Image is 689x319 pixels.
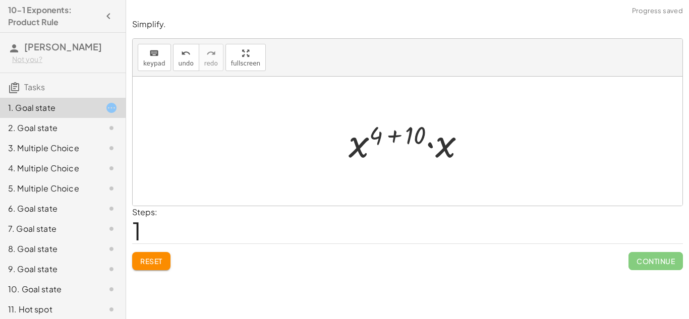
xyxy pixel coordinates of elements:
h4: 10-1 Exponents: Product Rule [8,4,99,28]
i: Task not started. [105,263,118,275]
span: Tasks [24,82,45,92]
i: Task not started. [105,162,118,174]
div: 7. Goal state [8,223,89,235]
label: Steps: [132,207,157,217]
i: Task not started. [105,283,118,295]
i: Task not started. [105,243,118,255]
i: Task not started. [105,303,118,315]
div: Not you? [12,54,118,65]
div: 8. Goal state [8,243,89,255]
p: Simplify. [132,19,683,30]
i: keyboard [149,47,159,59]
i: Task not started. [105,122,118,134]
span: [PERSON_NAME] [24,41,102,52]
div: 3. Multiple Choice [8,142,89,154]
button: keyboardkeypad [138,44,171,71]
button: Reset [132,252,170,270]
span: redo [204,60,218,67]
i: redo [206,47,216,59]
span: fullscreen [231,60,260,67]
div: 9. Goal state [8,263,89,275]
button: fullscreen [225,44,266,71]
span: keypad [143,60,165,67]
div: 5. Multiple Choice [8,182,89,195]
i: undo [181,47,191,59]
button: undoundo [173,44,199,71]
div: 2. Goal state [8,122,89,134]
div: 6. Goal state [8,203,89,215]
button: redoredo [199,44,223,71]
div: 11. Hot spot [8,303,89,315]
i: Task not started. [105,142,118,154]
i: Task not started. [105,182,118,195]
i: Task not started. [105,223,118,235]
div: 10. Goal state [8,283,89,295]
i: Task not started. [105,203,118,215]
span: Reset [140,257,162,266]
span: undo [179,60,194,67]
i: Task started. [105,102,118,114]
div: 4. Multiple Choice [8,162,89,174]
span: Progress saved [632,6,683,16]
div: 1. Goal state [8,102,89,114]
span: 1 [132,215,141,246]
